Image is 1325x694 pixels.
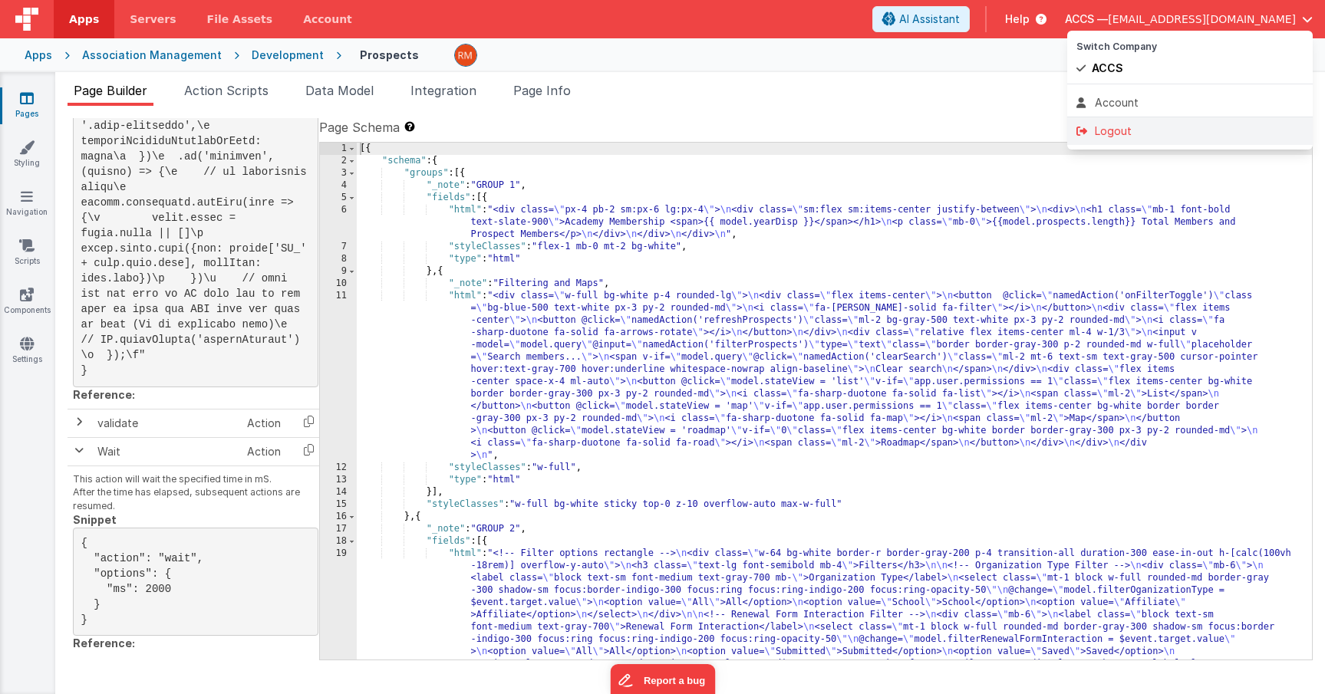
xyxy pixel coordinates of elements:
[1092,61,1123,76] span: ACCS
[1076,95,1304,110] div: Account
[1067,31,1313,150] div: Options
[1076,41,1304,51] h5: Switch Company
[1076,123,1304,139] div: Logout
